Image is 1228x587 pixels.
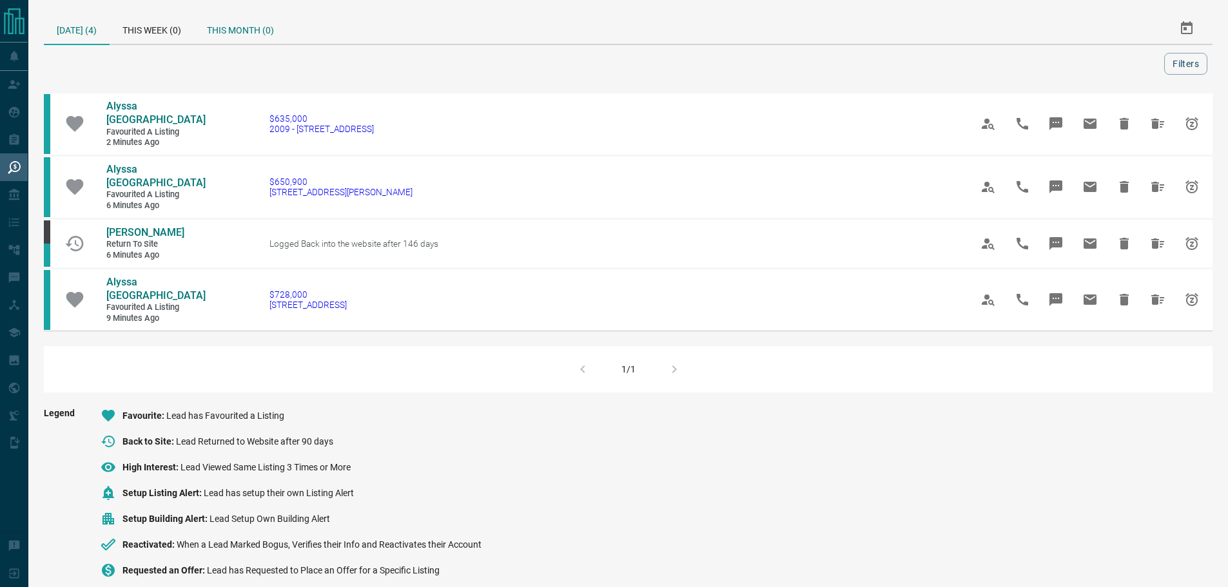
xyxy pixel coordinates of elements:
span: 6 minutes ago [106,250,184,261]
div: condos.ca [44,94,50,154]
span: Call [1007,228,1038,259]
div: condos.ca [44,157,50,217]
span: $650,900 [269,177,413,187]
button: Filters [1164,53,1207,75]
a: Alyssa [GEOGRAPHIC_DATA] [106,276,184,303]
span: Message [1040,284,1071,315]
a: $728,000[STREET_ADDRESS] [269,289,347,310]
span: View Profile [973,228,1004,259]
div: This Week (0) [110,13,194,44]
span: Alyssa [GEOGRAPHIC_DATA] [106,163,206,189]
span: Call [1007,284,1038,315]
div: [DATE] (4) [44,13,110,45]
div: 1/1 [621,364,636,374]
span: Setup Building Alert [122,514,210,524]
span: Favourited a Listing [106,189,184,200]
a: Alyssa [GEOGRAPHIC_DATA] [106,163,184,190]
span: Alyssa [GEOGRAPHIC_DATA] [106,100,206,126]
span: Message [1040,108,1071,139]
button: Select Date Range [1171,13,1202,44]
span: 9 minutes ago [106,313,184,324]
span: Hide All from Alyssa Lexington [1142,108,1173,139]
a: $650,900[STREET_ADDRESS][PERSON_NAME] [269,177,413,197]
span: Lead has setup their own Listing Alert [204,488,354,498]
div: This Month (0) [194,13,287,44]
span: When a Lead Marked Bogus, Verifies their Info and Reactivates their Account [177,539,482,550]
span: View Profile [973,171,1004,202]
span: Snooze [1176,284,1207,315]
span: Hide All from Alyssa Lexington [1142,284,1173,315]
span: 6 minutes ago [106,200,184,211]
a: $635,0002009 - [STREET_ADDRESS] [269,113,374,134]
span: Setup Listing Alert [122,488,204,498]
span: Call [1007,108,1038,139]
span: Return to Site [106,239,184,250]
span: Snooze [1176,108,1207,139]
span: Snooze [1176,171,1207,202]
span: Call [1007,171,1038,202]
div: condos.ca [44,270,50,330]
span: Message [1040,171,1071,202]
span: Email [1075,284,1106,315]
span: Email [1075,228,1106,259]
span: Lead Setup Own Building Alert [210,514,330,524]
span: Hide All from Alyssa Lexington [1142,171,1173,202]
span: $635,000 [269,113,374,124]
span: 2009 - [STREET_ADDRESS] [269,124,374,134]
span: Email [1075,171,1106,202]
span: Email [1075,108,1106,139]
span: Message [1040,228,1071,259]
span: Lead Viewed Same Listing 3 Times or More [180,462,351,472]
span: Favourite [122,410,166,421]
span: Hide All from Priyesha Patel [1142,228,1173,259]
span: High Interest [122,462,180,472]
div: condos.ca [44,244,50,267]
span: Hide [1109,171,1140,202]
span: Requested an Offer [122,565,207,575]
span: Favourited a Listing [106,127,184,138]
span: View Profile [973,108,1004,139]
span: Favourited a Listing [106,302,184,313]
span: $728,000 [269,289,347,300]
span: 2 minutes ago [106,137,184,148]
span: Lead has Requested to Place an Offer for a Specific Listing [207,565,440,575]
span: [STREET_ADDRESS] [269,300,347,310]
span: Hide [1109,108,1140,139]
span: View Profile [973,284,1004,315]
span: Lead Returned to Website after 90 days [176,436,333,447]
span: [PERSON_NAME] [106,226,184,238]
a: [PERSON_NAME] [106,226,184,240]
span: Snooze [1176,228,1207,259]
span: Alyssa [GEOGRAPHIC_DATA] [106,276,206,302]
span: Back to Site [122,436,176,447]
a: Alyssa [GEOGRAPHIC_DATA] [106,100,184,127]
span: Lead has Favourited a Listing [166,410,284,421]
span: Hide [1109,228,1140,259]
span: Reactivated [122,539,177,550]
span: Logged Back into the website after 146 days [269,238,438,249]
span: [STREET_ADDRESS][PERSON_NAME] [269,187,413,197]
span: Hide [1109,284,1140,315]
div: mrloft.ca [44,220,50,244]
